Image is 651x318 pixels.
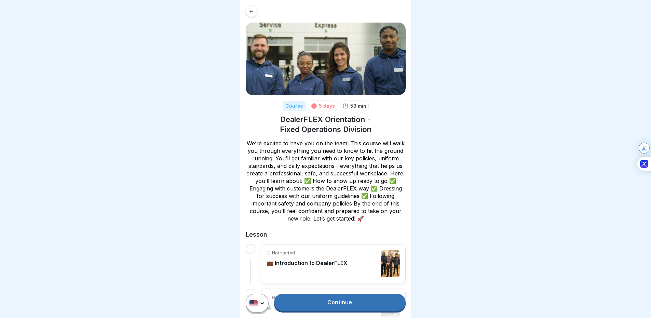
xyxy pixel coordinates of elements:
p: 53 min [350,102,366,109]
h2: Lesson [246,230,406,239]
div: Course [283,101,306,111]
p: We’re excited to have you on the team! This course will walk you through everything you need to k... [246,140,406,222]
div: 5 days [319,102,335,109]
img: v4gv5ils26c0z8ite08yagn2.png [246,23,406,95]
p: 💼 Introduction to DealerFLEX [267,260,348,266]
a: Not started💼 Introduction to DealerFLEX [267,250,400,277]
h1: DealerFLEX Orientation - Fixed Operations Division [246,115,406,134]
a: Continue [274,294,405,311]
img: us.svg [249,300,258,306]
p: Not started [272,250,295,256]
img: vke5g0w55cleapdtjsjcklmz.png [381,250,400,277]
